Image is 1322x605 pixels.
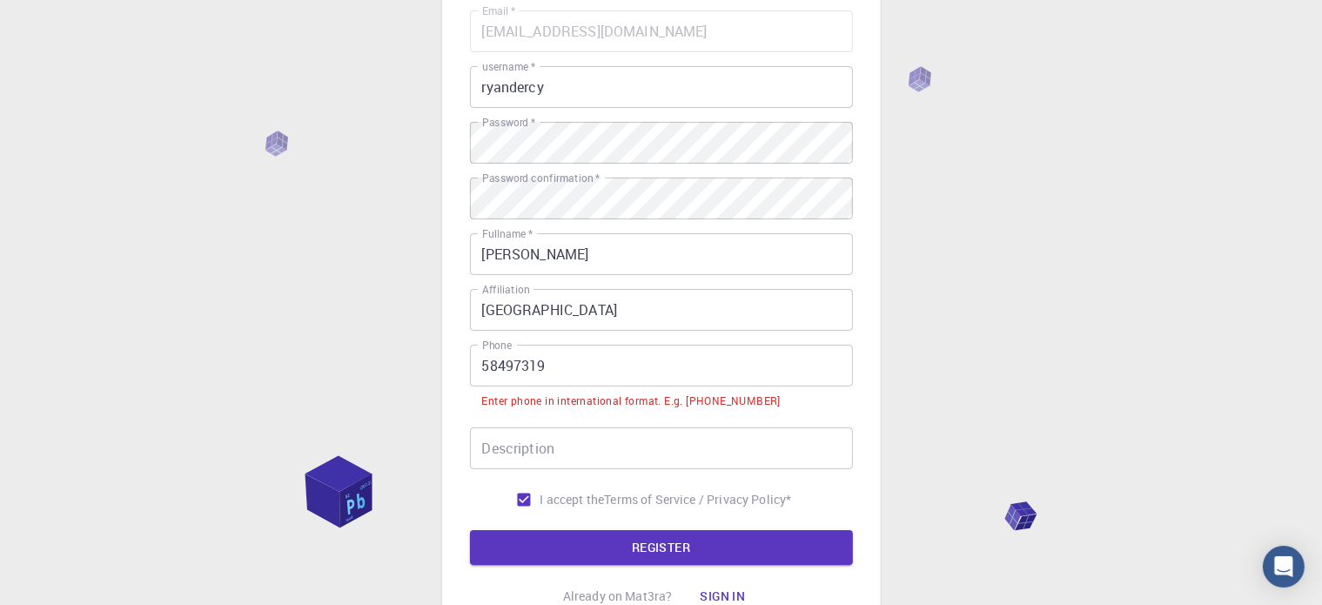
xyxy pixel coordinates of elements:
[604,491,791,508] p: Terms of Service / Privacy Policy *
[470,530,853,565] button: REGISTER
[482,226,533,241] label: Fullname
[1263,546,1305,588] div: Open Intercom Messenger
[604,491,791,508] a: Terms of Service / Privacy Policy*
[482,282,529,297] label: Affiliation
[482,59,535,74] label: username
[482,171,600,185] label: Password confirmation
[482,393,781,410] div: Enter phone in international format. E.g. [PHONE_NUMBER]
[482,3,515,18] label: Email
[482,115,535,130] label: Password
[482,338,512,353] label: Phone
[563,588,673,605] p: Already on Mat3ra?
[540,491,605,508] span: I accept the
